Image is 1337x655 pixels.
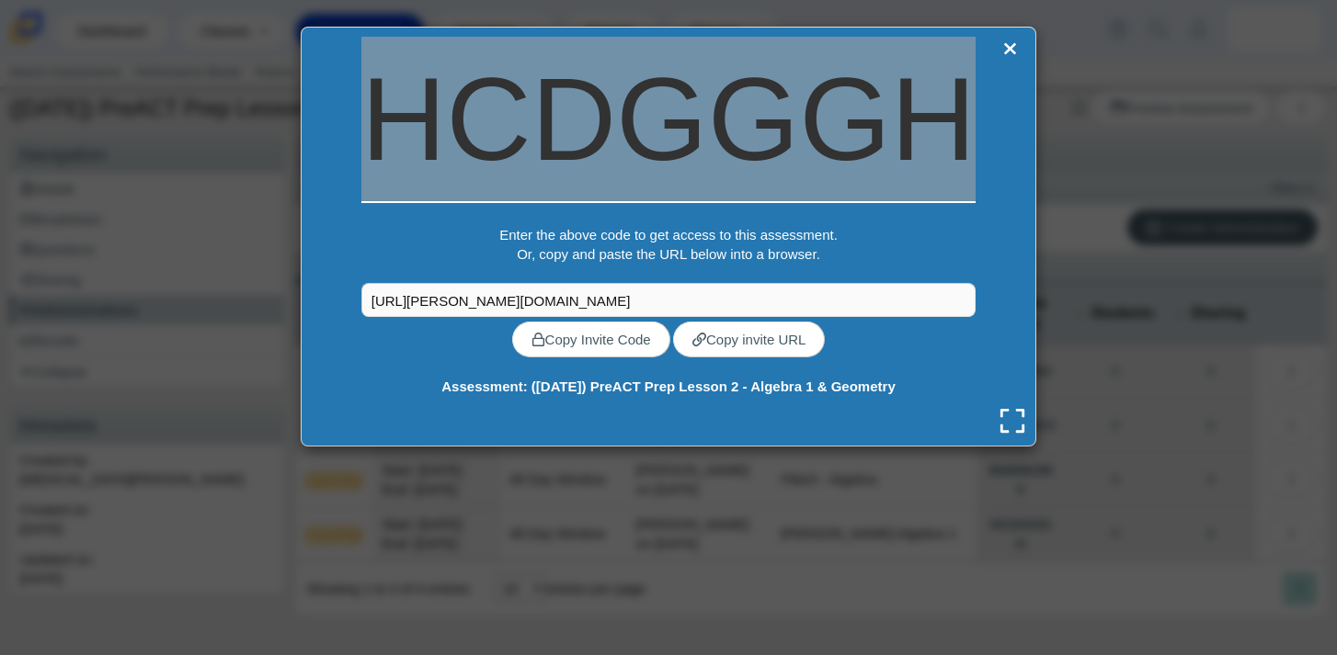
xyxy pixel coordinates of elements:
[512,322,670,357] a: Copy Invite Code
[361,37,976,201] div: HCDGGGH
[673,322,825,357] a: Copy invite URL
[361,225,976,283] div: Enter the above code to get access to this assessment. Or, copy and paste the URL below into a br...
[441,378,895,394] b: Assessment: ([DATE]) PreACT Prep Lesson 2 - Algebra 1 & Geometry
[998,37,1022,62] a: Close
